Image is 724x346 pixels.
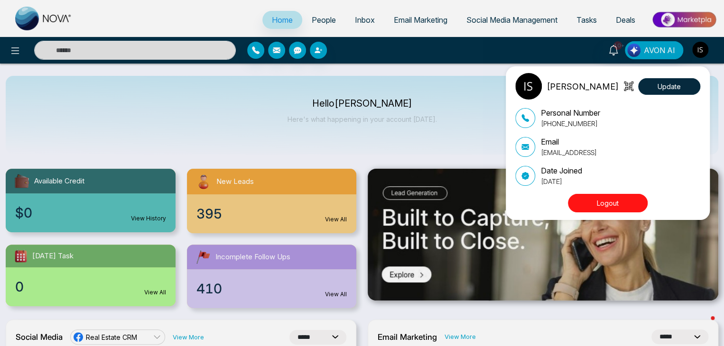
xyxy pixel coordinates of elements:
button: Update [638,78,700,95]
p: [PHONE_NUMBER] [541,118,600,128]
p: [DATE] [541,176,582,186]
p: Email [541,136,597,147]
p: [PERSON_NAME] [547,80,619,93]
iframe: Intercom live chat [692,314,715,337]
p: Personal Number [541,107,600,118]
button: Logout [568,194,648,212]
p: Date Joined [541,165,582,176]
p: [EMAIL_ADDRESS] [541,147,597,157]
